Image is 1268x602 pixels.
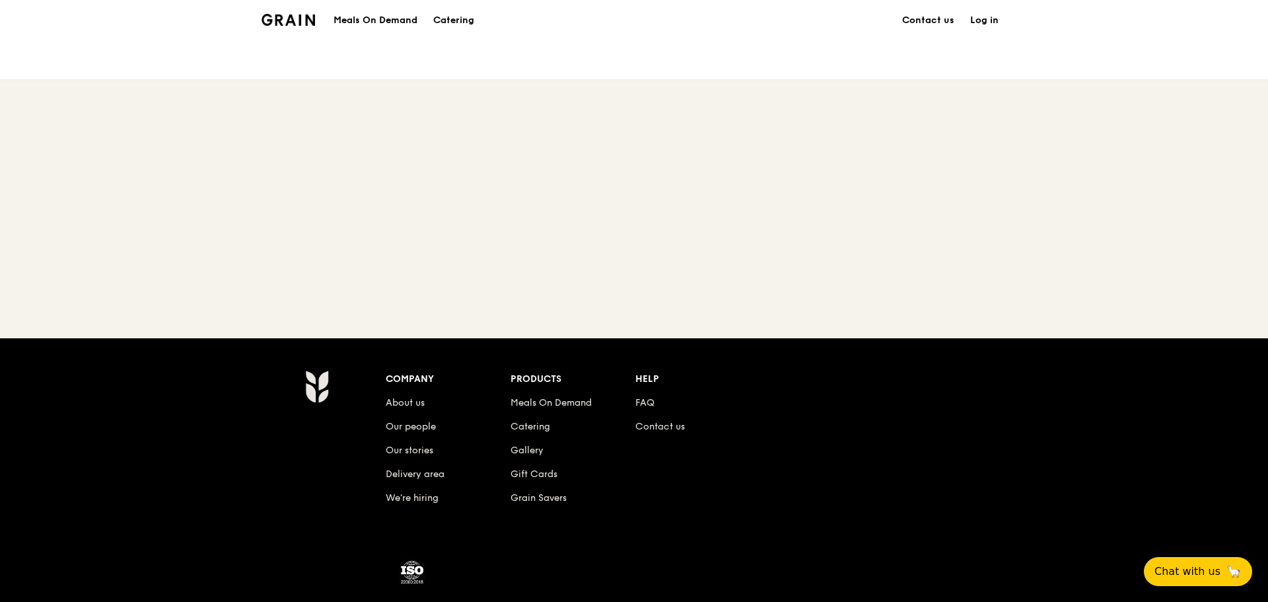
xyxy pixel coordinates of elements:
[386,370,511,389] div: Company
[511,370,635,389] div: Products
[962,1,1006,40] a: Log in
[511,492,567,504] a: Grain Savers
[433,1,474,40] div: Catering
[1226,564,1242,580] span: 🦙
[1144,557,1252,586] button: Chat with us🦙
[334,14,417,27] h1: Meals On Demand
[635,370,760,389] div: Help
[425,1,482,40] a: Catering
[1154,564,1220,580] span: Chat with us
[511,445,544,456] a: Gallery
[386,421,436,432] a: Our people
[894,1,962,40] a: Contact us
[386,397,425,408] a: About us
[262,14,315,26] img: Grain
[511,421,550,432] a: Catering
[511,469,557,480] a: Gift Cards
[305,370,328,403] img: Grain
[386,445,433,456] a: Our stories
[635,421,685,432] a: Contact us
[386,469,444,480] a: Delivery area
[511,397,592,408] a: Meals On Demand
[635,397,654,408] a: FAQ
[386,492,439,504] a: We’re hiring
[399,559,425,585] img: ISO Certified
